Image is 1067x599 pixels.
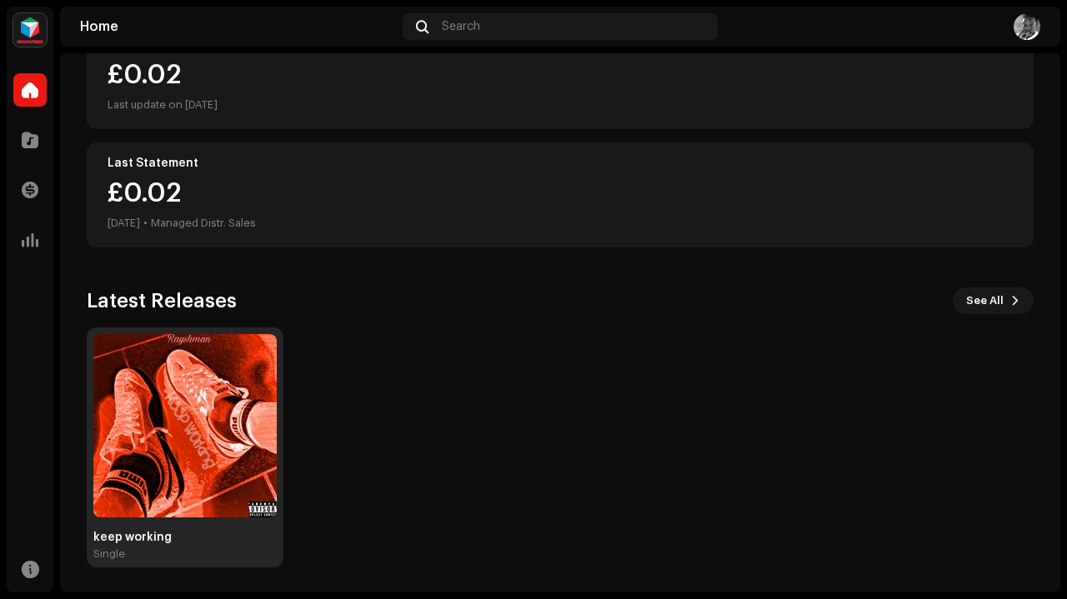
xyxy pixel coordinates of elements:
h3: Latest Releases [87,287,237,314]
re-o-card-value: Balance [87,24,1034,129]
div: Single [93,547,125,561]
div: [DATE] [108,213,140,233]
img: d71242c2-e69f-4e07-aeac-3f81faaadfeb [93,334,277,517]
div: Managed Distr. Sales [151,213,256,233]
img: 897b6b40-445d-4d79-8252-32d426458fb0 [1014,13,1040,40]
span: See All [966,284,1004,317]
div: keep working [93,531,277,544]
div: Home [80,20,396,33]
div: Last Statement [108,157,1013,170]
div: Last update on [DATE] [108,95,1013,115]
button: See All [953,287,1034,314]
re-o-card-value: Last Statement [87,142,1034,247]
span: Search [442,20,480,33]
div: • [143,213,148,233]
img: feab3aad-9b62-475c-8caf-26f15a9573ee [13,13,47,47]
